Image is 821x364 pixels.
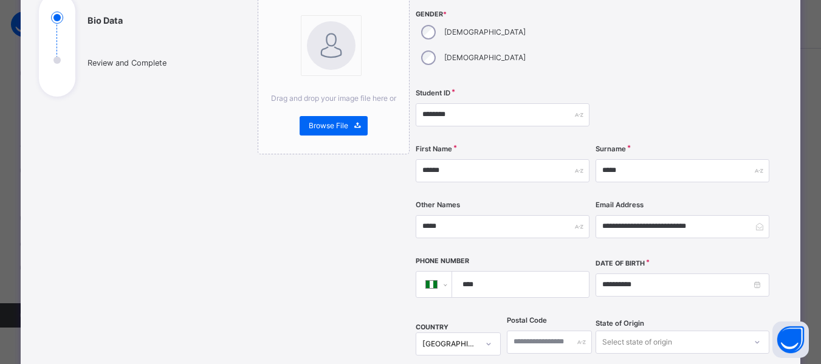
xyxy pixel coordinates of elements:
span: Browse File [309,120,348,131]
label: Postal Code [507,315,547,326]
label: Surname [596,144,626,154]
span: Gender [416,10,589,19]
div: [GEOGRAPHIC_DATA] [422,338,478,349]
label: [DEMOGRAPHIC_DATA] [444,52,526,63]
label: Phone Number [416,256,469,266]
label: First Name [416,144,452,154]
span: State of Origin [596,318,644,329]
div: Select state of origin [602,331,672,354]
label: Student ID [416,88,450,98]
label: [DEMOGRAPHIC_DATA] [444,27,526,38]
label: Email Address [596,200,644,210]
img: bannerImage [307,21,356,70]
label: Other Names [416,200,460,210]
button: Open asap [772,321,809,358]
span: COUNTRY [416,323,448,331]
label: Date of Birth [596,259,645,269]
span: Drag and drop your image file here or [271,94,396,103]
